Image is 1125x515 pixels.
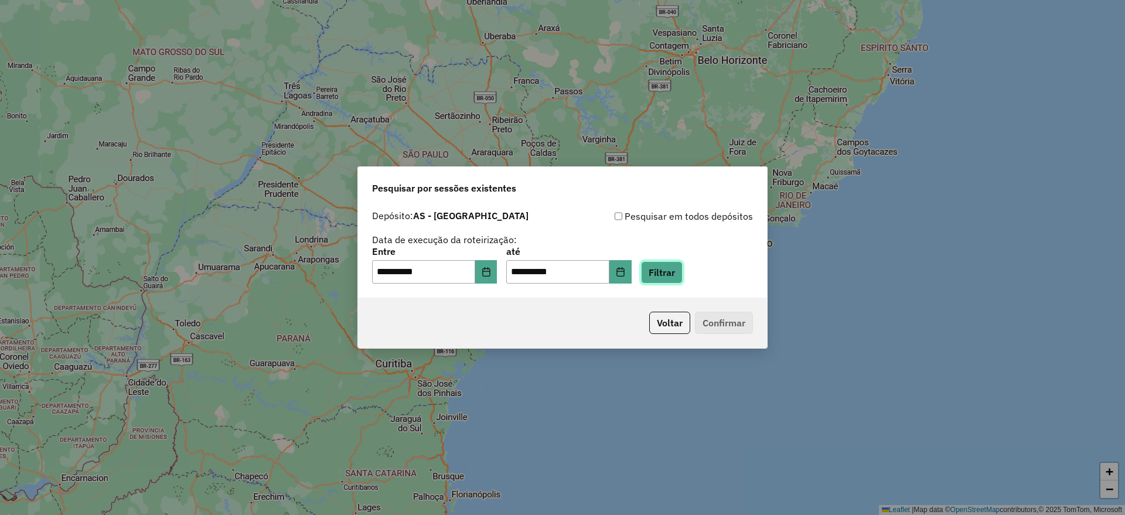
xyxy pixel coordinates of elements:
button: Choose Date [609,260,632,284]
label: Entre [372,244,497,258]
label: Data de execução da roteirização: [372,233,517,247]
strong: AS - [GEOGRAPHIC_DATA] [413,210,529,221]
button: Filtrar [641,261,683,284]
label: até [506,244,631,258]
span: Pesquisar por sessões existentes [372,181,516,195]
label: Depósito: [372,209,529,223]
button: Choose Date [475,260,497,284]
div: Pesquisar em todos depósitos [562,209,753,223]
button: Voltar [649,312,690,334]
